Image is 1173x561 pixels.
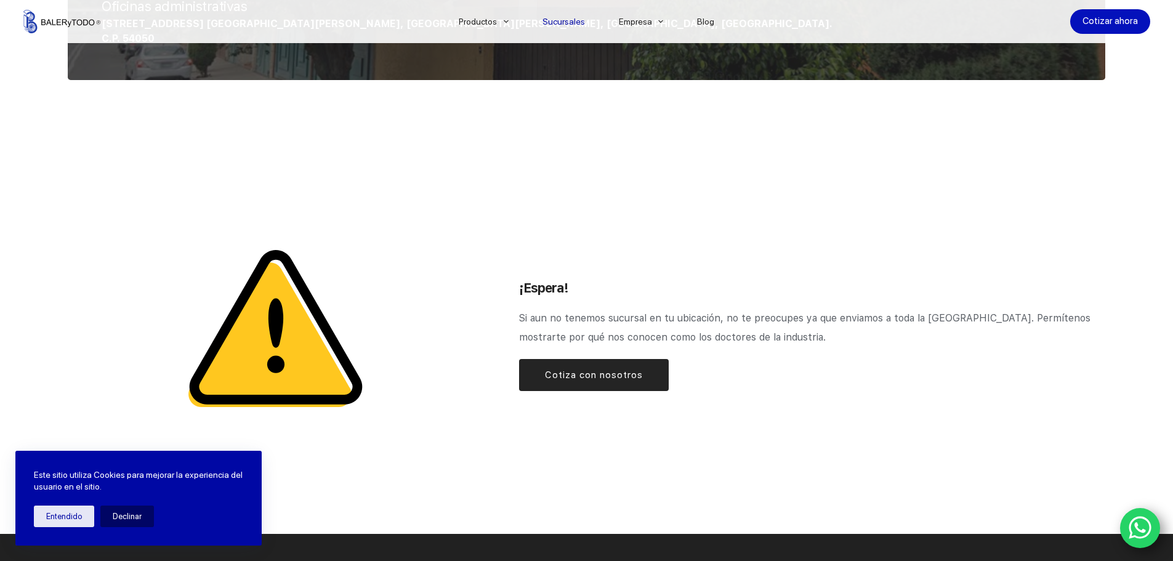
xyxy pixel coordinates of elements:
img: Balerytodo [23,10,100,33]
span: Cotiza con nosotros [545,368,643,382]
span: ¡Espera! [519,280,568,296]
a: Cotizar ahora [1070,9,1150,34]
p: Este sitio utiliza Cookies para mejorar la experiencia del usuario en el sitio. [34,469,243,493]
button: Entendido [34,506,94,527]
a: Cotiza con nosotros [519,359,669,391]
button: Declinar [100,506,154,527]
span: Si aun no tenemos sucursal en tu ubicación, no te preocupes ya que enviamos a toda la [GEOGRAPHIC... [519,312,1094,342]
a: WhatsApp [1120,508,1161,549]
